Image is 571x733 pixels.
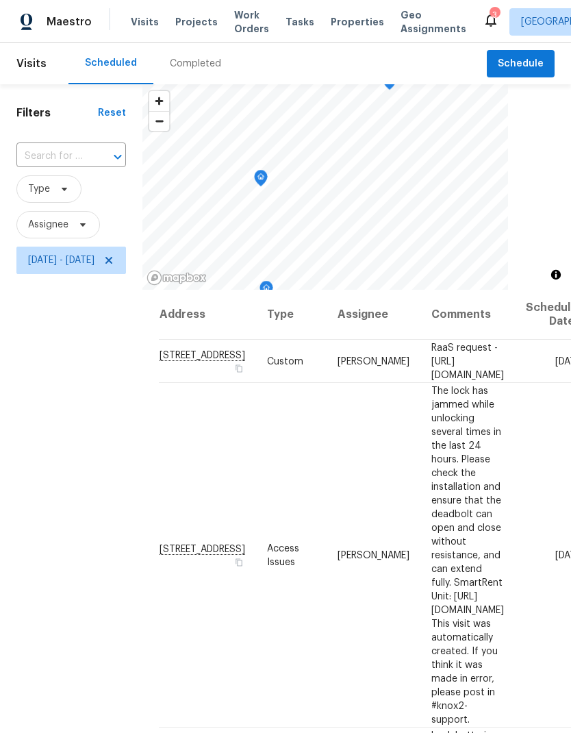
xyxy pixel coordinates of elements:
span: Properties [331,15,384,29]
th: Address [159,290,256,340]
div: 3 [490,8,499,22]
div: Map marker [259,281,273,302]
span: Custom [267,356,303,366]
th: Comments [420,290,515,340]
th: Assignee [327,290,420,340]
span: [PERSON_NAME] [338,550,409,560]
th: Type [256,290,327,340]
button: Zoom in [149,91,169,111]
button: Copy Address [233,362,245,374]
span: Geo Assignments [401,8,466,36]
span: The lock has jammed while unlocking several times in the last 24 hours. Please check the installa... [431,386,504,724]
span: Access Issues [267,543,299,567]
div: Reset [98,106,126,120]
span: [DATE] - [DATE] [28,253,94,267]
button: Schedule [487,50,555,78]
div: Completed [170,57,221,71]
span: Work Orders [234,8,269,36]
button: Copy Address [233,556,245,568]
div: Scheduled [85,56,137,70]
span: Projects [175,15,218,29]
button: Open [108,147,127,166]
button: Zoom out [149,111,169,131]
span: [PERSON_NAME] [338,356,409,366]
div: Map marker [254,170,268,191]
span: Tasks [285,17,314,27]
span: Type [28,182,50,196]
a: Mapbox homepage [147,270,207,286]
span: Assignee [28,218,68,232]
canvas: Map [142,84,508,290]
button: Toggle attribution [548,266,564,283]
span: Schedule [498,55,544,73]
span: Zoom out [149,112,169,131]
span: Visits [131,15,159,29]
span: Visits [16,49,47,79]
span: Maestro [47,15,92,29]
span: Toggle attribution [552,267,560,282]
span: RaaS request - [URL][DOMAIN_NAME] [431,343,504,380]
h1: Filters [16,106,98,120]
input: Search for an address... [16,146,88,167]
